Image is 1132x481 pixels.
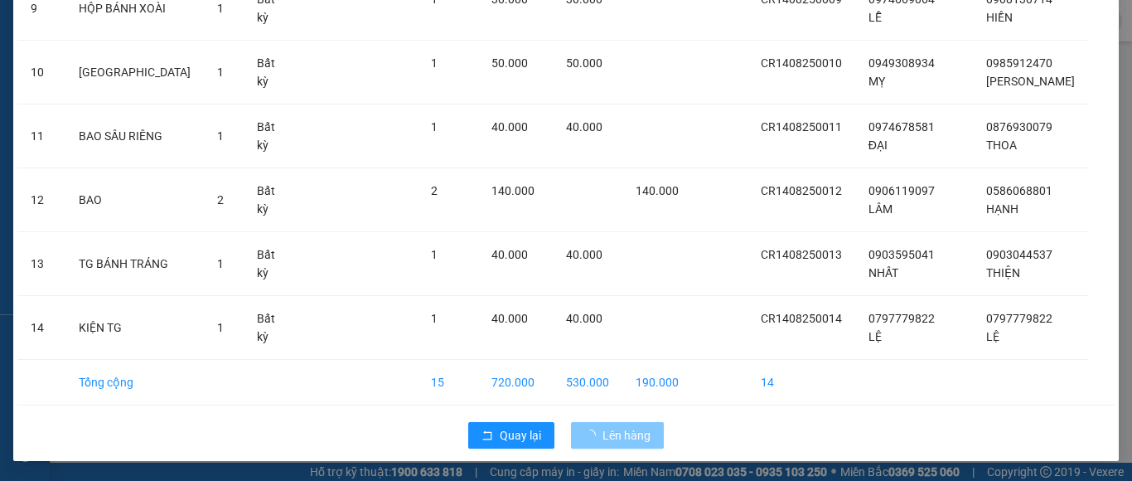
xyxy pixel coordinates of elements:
[431,312,438,325] span: 1
[868,138,888,152] span: ĐẠI
[566,120,602,134] span: 40.000
[571,422,664,449] button: Lên hàng
[65,296,204,360] td: KIỆN TG
[622,360,692,406] td: 190.000
[244,168,298,232] td: Bất kỳ
[868,11,882,24] span: LỄ
[986,184,1052,197] span: 0586068801
[986,312,1052,325] span: 0797779822
[986,266,1020,279] span: THIỆN
[868,312,935,325] span: 0797779822
[986,138,1017,152] span: THOA
[566,248,602,261] span: 40.000
[431,184,438,197] span: 2
[986,11,1013,24] span: HIỀN
[491,120,528,134] span: 40.000
[65,104,204,168] td: BAO SẦU RIÊNG
[17,296,65,360] td: 14
[217,2,224,15] span: 1
[468,422,554,449] button: rollbackQuay lại
[566,56,602,70] span: 50.000
[431,120,438,134] span: 1
[65,168,204,232] td: BAO
[761,248,842,261] span: CR1408250013
[761,184,842,197] span: CR1408250012
[17,168,65,232] td: 12
[636,184,679,197] span: 140.000
[431,248,438,261] span: 1
[217,66,224,79] span: 1
[491,248,528,261] span: 40.000
[868,75,885,88] span: MỴ
[868,330,882,343] span: LỆ
[65,360,204,406] td: Tổng cộng
[65,232,204,296] td: TG BÁNH TRÁNG
[761,56,842,70] span: CR1408250010
[868,120,935,134] span: 0974678581
[986,120,1052,134] span: 0876930079
[868,56,935,70] span: 0949308934
[584,430,602,441] span: loading
[17,104,65,168] td: 11
[431,56,438,70] span: 1
[17,232,65,296] td: 13
[244,104,298,168] td: Bất kỳ
[602,426,651,445] span: Lên hàng
[478,360,554,406] td: 720.000
[65,41,204,104] td: [GEOGRAPHIC_DATA]
[17,41,65,104] td: 10
[217,257,224,270] span: 1
[868,202,893,216] span: LÂM
[491,184,535,197] span: 140.000
[217,193,224,206] span: 2
[761,120,842,134] span: CR1408250011
[491,56,528,70] span: 50.000
[986,330,999,343] span: LỆ
[868,248,935,261] span: 0903595041
[244,232,298,296] td: Bất kỳ
[553,360,622,406] td: 530.000
[217,321,224,334] span: 1
[761,312,842,325] span: CR1408250014
[868,184,935,197] span: 0906119097
[244,296,298,360] td: Bất kỳ
[481,430,493,443] span: rollback
[747,360,855,406] td: 14
[418,360,478,406] td: 15
[986,75,1075,88] span: [PERSON_NAME]
[986,56,1052,70] span: 0985912470
[566,312,602,325] span: 40.000
[500,426,541,445] span: Quay lại
[986,248,1052,261] span: 0903044537
[986,202,1018,216] span: HẠNH
[491,312,528,325] span: 40.000
[244,41,298,104] td: Bất kỳ
[868,266,898,279] span: NHẤT
[217,129,224,143] span: 1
